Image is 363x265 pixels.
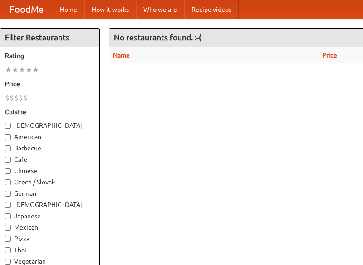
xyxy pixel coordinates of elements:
label: Barbecue [5,144,95,153]
li: ★ [25,65,32,75]
a: Home [53,0,84,19]
li: $ [19,93,23,103]
li: $ [14,93,19,103]
a: Name [113,52,130,59]
li: ★ [32,65,39,75]
h5: Rating [5,51,95,60]
label: Cafe [5,155,95,164]
input: Vegetarian [5,259,11,265]
input: German [5,191,11,197]
label: German [5,189,95,198]
label: Pizza [5,234,95,243]
input: Cafe [5,157,11,163]
h5: Price [5,79,95,88]
label: Chinese [5,166,95,175]
input: Japanese [5,213,11,219]
li: $ [10,93,14,103]
input: Mexican [5,225,11,231]
ng-pluralize: No restaurants found. :-( [114,33,201,42]
input: [DEMOGRAPHIC_DATA] [5,202,11,208]
input: Thai [5,247,11,253]
a: Who we are [136,0,184,19]
label: Mexican [5,223,95,232]
label: [DEMOGRAPHIC_DATA] [5,121,95,130]
label: Czech / Slovak [5,178,95,187]
h5: Cuisine [5,107,95,116]
a: Recipe videos [184,0,239,19]
input: Barbecue [5,145,11,151]
input: Czech / Slovak [5,179,11,185]
label: American [5,132,95,141]
label: [DEMOGRAPHIC_DATA] [5,200,95,209]
li: ★ [19,65,25,75]
input: American [5,134,11,140]
label: Japanese [5,212,95,221]
a: FoodMe [0,0,53,19]
input: Pizza [5,236,11,242]
li: $ [23,93,28,103]
a: How it works [84,0,136,19]
input: [DEMOGRAPHIC_DATA] [5,123,11,129]
input: Chinese [5,168,11,174]
li: ★ [5,65,12,75]
li: ★ [12,65,19,75]
label: Thai [5,246,95,255]
a: Price [322,52,337,59]
li: $ [5,93,10,103]
h4: Filter Restaurants [0,29,99,47]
